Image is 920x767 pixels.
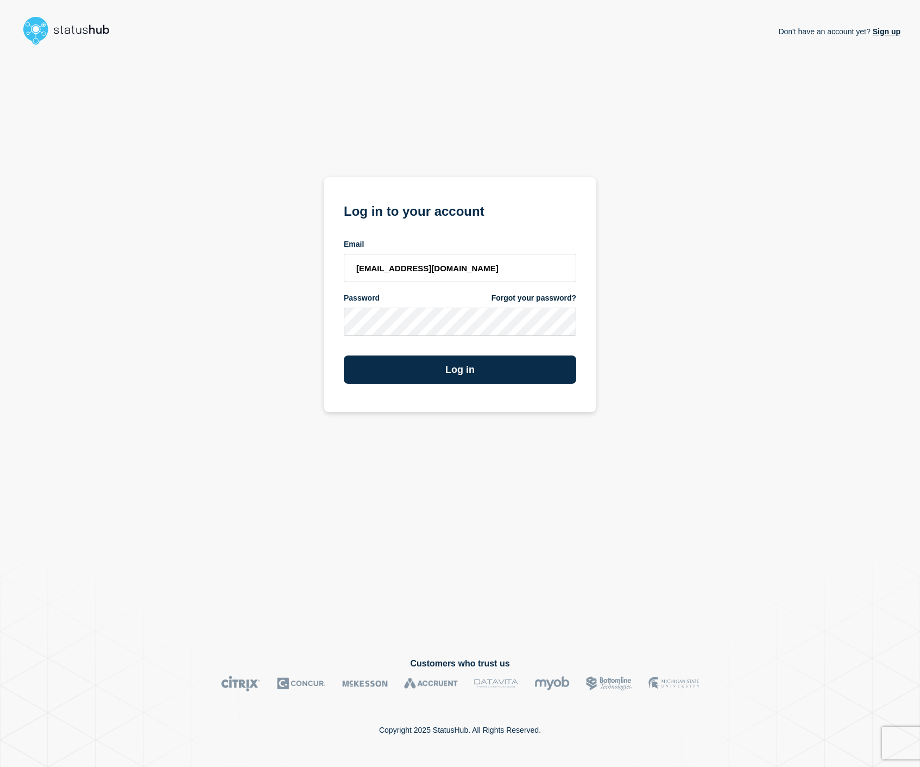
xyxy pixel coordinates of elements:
[534,676,570,691] img: myob logo
[648,676,699,691] img: MSU logo
[344,356,576,384] button: Log in
[344,308,576,336] input: password input
[344,239,364,250] span: Email
[221,676,261,691] img: Citrix logo
[491,293,576,303] a: Forgot your password?
[342,676,388,691] img: McKesson logo
[404,676,458,691] img: Accruent logo
[344,293,380,303] span: Password
[778,18,900,45] p: Don't have an account yet?
[20,13,123,48] img: StatusHub logo
[474,676,518,691] img: DataVita logo
[277,676,326,691] img: Concur logo
[379,726,541,734] p: Copyright 2025 StatusHub. All Rights Reserved.
[586,676,632,691] img: Bottomline logo
[344,200,576,220] h1: Log in to your account
[871,27,900,36] a: Sign up
[20,659,900,669] h2: Customers who trust us
[344,254,576,282] input: email input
